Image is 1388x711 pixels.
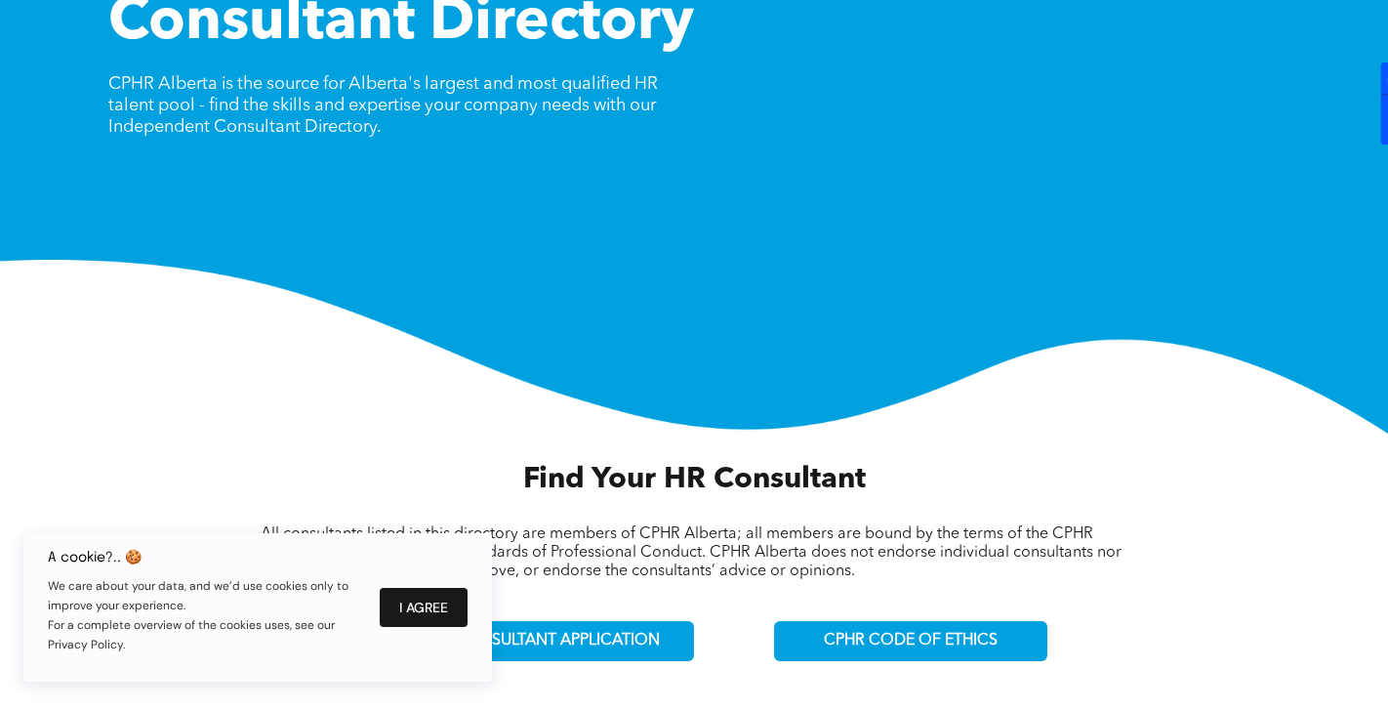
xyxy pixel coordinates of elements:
[108,75,658,136] span: CPHR Alberta is the source for Alberta's largest and most qualified HR talent pool - find the ski...
[455,632,660,650] span: CONSULTANT APPLICATION
[824,632,998,650] span: CPHR CODE OF ETHICS
[261,526,1122,579] span: All consultants listed in this directory are members of CPHR Alberta; all members are bound by th...
[774,621,1047,661] a: CPHR CODE OF ETHICS
[523,465,866,494] span: Find Your HR Consultant
[48,576,360,654] p: We care about your data, and we’d use cookies only to improve your experience. For a complete ove...
[380,588,468,627] button: I Agree
[421,621,694,661] a: CONSULTANT APPLICATION
[48,549,360,565] h6: A cookie?.. 🍪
